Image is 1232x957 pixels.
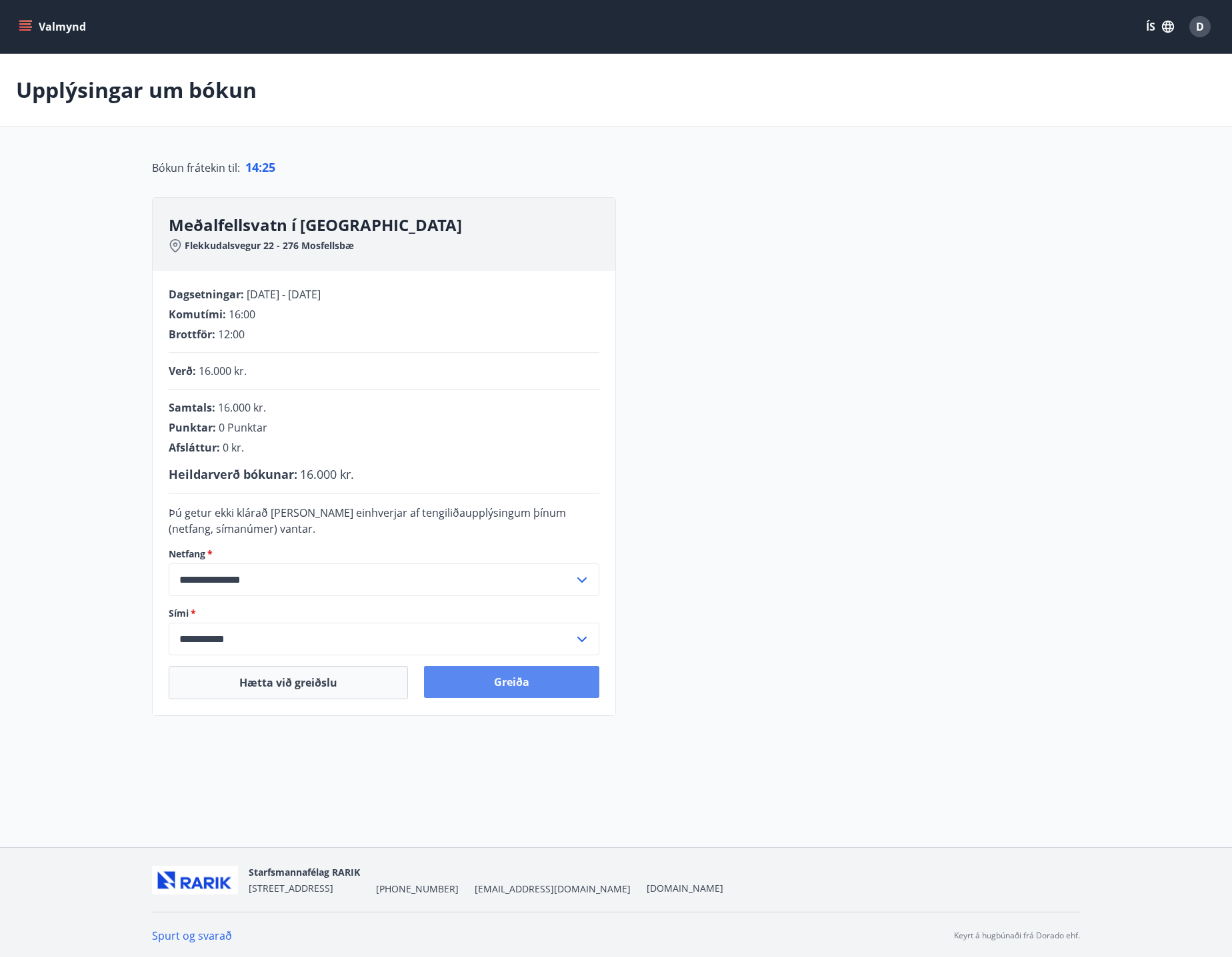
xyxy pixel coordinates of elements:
[169,400,215,415] span: Samtals :
[647,882,723,894] a: [DOMAIN_NAME]
[218,400,266,415] span: 16.000 kr.
[247,287,321,302] span: [DATE] - [DATE]
[169,364,196,378] span: Verð :
[1184,11,1216,43] button: D
[152,866,238,894] img: ZmrgJ79bX6zJLXUGuSjrUVyxXxBt3QcBuEz7Nz1t.png
[424,666,599,698] button: Greiða
[169,307,226,322] span: Komutími :
[300,466,354,482] span: 16.000 kr.
[219,420,267,435] span: 0 Punktar
[376,882,459,896] span: [PHONE_NUMBER]
[262,159,275,175] span: 25
[16,75,257,105] p: Upplýsingar um bókun
[475,882,631,896] span: [EMAIL_ADDRESS][DOMAIN_NAME]
[152,160,240,176] span: Bókun frátekin til :
[169,466,297,482] span: Heildarverð bókunar :
[245,159,262,175] span: 14 :
[954,930,1080,942] p: Keyrt á hugbúnaði frá Dorado ehf.
[16,15,91,39] button: menu
[249,866,360,878] span: Starfsmannafélag RARIK
[169,327,215,342] span: Brottför :
[1139,15,1181,39] button: ÍS
[169,666,408,699] button: Hætta við greiðslu
[1196,19,1204,34] span: D
[169,547,599,561] label: Netfang
[169,287,244,302] span: Dagsetningar :
[169,505,566,536] span: Þú getur ekki klárað [PERSON_NAME] einhverjar af tengiliðaupplýsingum þínum (netfang, símanúmer) ...
[169,440,220,455] span: Afsláttur :
[169,607,599,620] label: Sími
[218,327,245,342] span: 12:00
[169,420,216,435] span: Punktar :
[169,214,615,236] h3: Meðalfellsvatn í [GEOGRAPHIC_DATA]
[199,364,247,378] span: 16.000 kr.
[152,928,232,943] a: Spurt og svarað
[223,440,244,455] span: 0 kr.
[185,239,354,252] span: Flekkudalsvegur 22 - 276 Mosfellsbæ
[229,307,255,322] span: 16:00
[249,882,333,894] span: [STREET_ADDRESS]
